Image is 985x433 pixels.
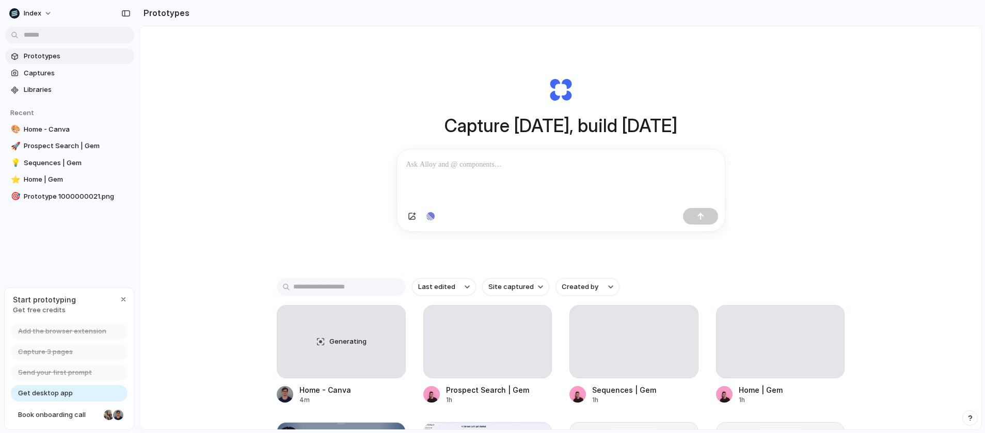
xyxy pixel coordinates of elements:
[423,305,552,405] a: Prospect Search | Gem1h
[103,409,115,421] div: Nicole Kubica
[555,278,619,296] button: Created by
[299,384,351,395] div: Home - Canva
[9,124,20,135] button: 🎨
[18,367,92,378] span: Send your first prompt
[18,410,100,420] span: Book onboarding call
[5,49,134,64] a: Prototypes
[9,141,20,151] button: 🚀
[9,158,20,168] button: 💡
[277,305,406,405] a: GeneratingHome - Canva4m
[5,5,57,22] button: Index
[739,384,783,395] div: Home | Gem
[5,82,134,98] a: Libraries
[488,282,534,292] span: Site captured
[11,407,128,423] a: Book onboarding call
[418,282,455,292] span: Last edited
[9,174,20,185] button: ⭐
[18,388,73,398] span: Get desktop app
[5,122,134,137] a: 🎨Home - Canva
[446,384,529,395] div: Prospect Search | Gem
[299,395,351,405] div: 4m
[9,191,20,202] button: 🎯
[24,191,130,202] span: Prototype 1000000021.png
[10,108,34,117] span: Recent
[5,172,134,187] a: ⭐Home | Gem
[24,174,130,185] span: Home | Gem
[569,305,698,405] a: Sequences | Gem1h
[24,8,41,19] span: Index
[412,278,476,296] button: Last edited
[446,395,529,405] div: 1h
[18,326,106,336] span: Add the browser extension
[739,395,783,405] div: 1h
[139,7,189,19] h2: Prototypes
[444,112,677,139] h1: Capture [DATE], build [DATE]
[329,336,367,347] span: Generating
[13,305,76,315] span: Get free credits
[112,409,124,421] div: Christian Iacullo
[5,66,134,81] a: Captures
[5,138,134,154] a: 🚀Prospect Search | Gem
[24,51,130,61] span: Prototypes
[18,347,73,357] span: Capture 3 pages
[11,157,18,169] div: 💡
[24,141,130,151] span: Prospect Search | Gem
[11,123,18,135] div: 🎨
[716,305,845,405] a: Home | Gem1h
[562,282,598,292] span: Created by
[11,385,128,402] a: Get desktop app
[11,140,18,152] div: 🚀
[482,278,549,296] button: Site captured
[13,294,76,305] span: Start prototyping
[24,85,130,95] span: Libraries
[592,384,656,395] div: Sequences | Gem
[11,190,18,202] div: 🎯
[24,68,130,78] span: Captures
[24,158,130,168] span: Sequences | Gem
[5,189,134,204] a: 🎯Prototype 1000000021.png
[592,395,656,405] div: 1h
[24,124,130,135] span: Home - Canva
[11,174,18,186] div: ⭐
[5,155,134,171] a: 💡Sequences | Gem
